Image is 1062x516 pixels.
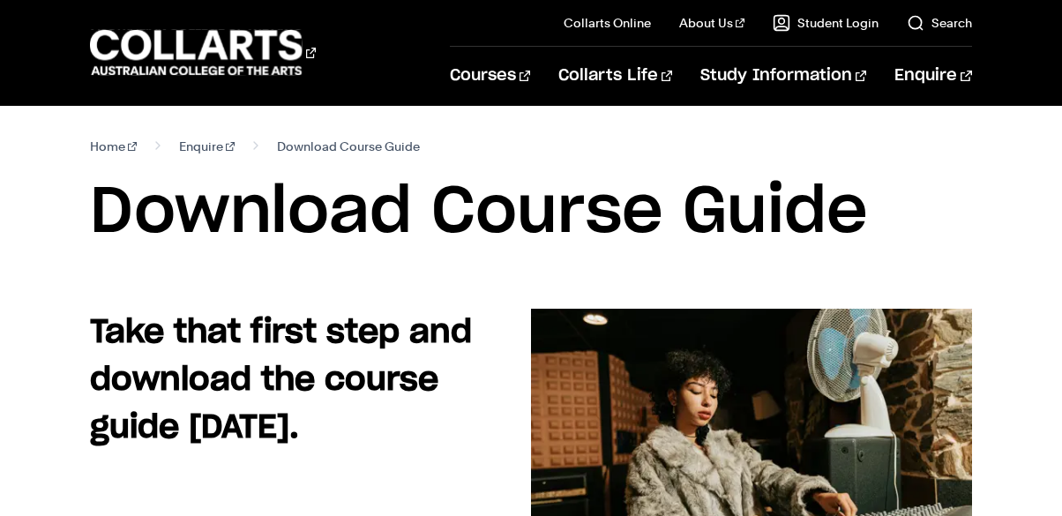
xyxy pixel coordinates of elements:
[564,14,651,32] a: Collarts Online
[679,14,744,32] a: About Us
[277,134,420,159] span: Download Course Guide
[700,47,866,105] a: Study Information
[558,47,672,105] a: Collarts Life
[90,317,472,444] strong: Take that first step and download the course guide [DATE].
[179,134,235,159] a: Enquire
[907,14,972,32] a: Search
[773,14,879,32] a: Student Login
[90,173,971,252] h1: Download Course Guide
[90,27,316,78] div: Go to homepage
[90,134,137,159] a: Home
[450,47,530,105] a: Courses
[894,47,971,105] a: Enquire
